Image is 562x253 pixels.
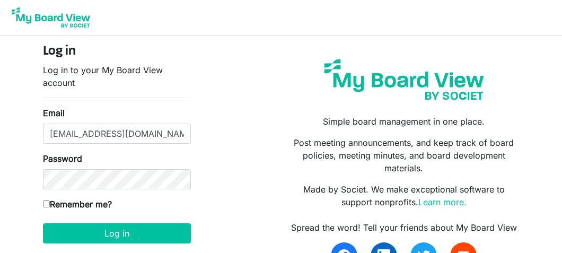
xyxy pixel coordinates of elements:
[289,221,519,234] div: Spread the word! Tell your friends about My Board View
[43,200,50,207] input: Remember me?
[289,183,519,208] p: Made by Societ. We make exceptional software to support nonprofits.
[43,223,191,243] button: Log in
[289,115,519,128] p: Simple board management in one place.
[43,198,112,211] label: Remember me?
[43,107,65,119] label: Email
[418,197,467,207] a: Learn more.
[289,136,519,175] p: Post meeting announcements, and keep track of board policies, meeting minutes, and board developm...
[8,4,93,31] img: My Board View Logo
[318,53,490,107] img: my-board-view-societ.svg
[43,64,191,89] p: Log in to your My Board View account
[43,44,191,59] h4: Log in
[43,152,82,165] label: Password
